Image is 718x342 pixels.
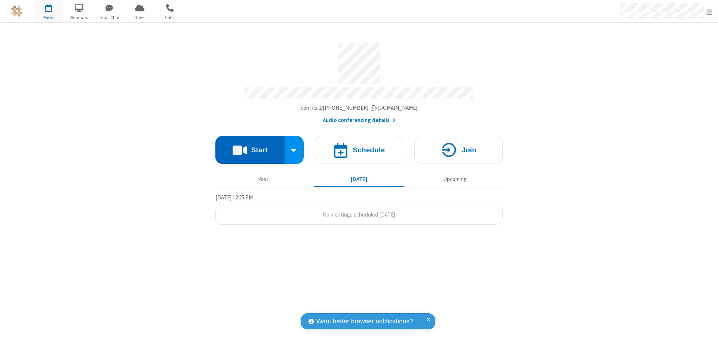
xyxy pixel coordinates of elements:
[315,136,403,164] button: Schedule
[285,136,304,164] div: Start conference options
[323,211,395,218] span: No meetings scheduled [DATE]
[353,146,385,153] h4: Schedule
[301,104,418,112] button: Copy my meeting room linkCopy my meeting room link
[95,14,123,21] span: Team Chat
[126,14,154,21] span: Drive
[218,172,309,186] button: Past
[215,37,503,125] section: Account details
[410,172,500,186] button: Upcoming
[461,146,476,153] h4: Join
[314,172,404,186] button: [DATE]
[414,136,503,164] button: Join
[11,6,22,17] img: QA Selenium DO NOT DELETE OR CHANGE
[251,146,267,153] h4: Start
[215,194,253,201] span: [DATE] 12:25 PM
[156,14,184,21] span: Calls
[65,14,93,21] span: Webinars
[699,323,712,337] iframe: Chat
[323,116,396,125] button: Audio conferencing details
[316,317,413,326] span: Want better browser notifications?
[215,136,285,164] button: Start
[301,104,418,111] span: Copy my meeting room link
[35,14,63,21] span: Meet
[215,193,503,225] section: Today's Meetings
